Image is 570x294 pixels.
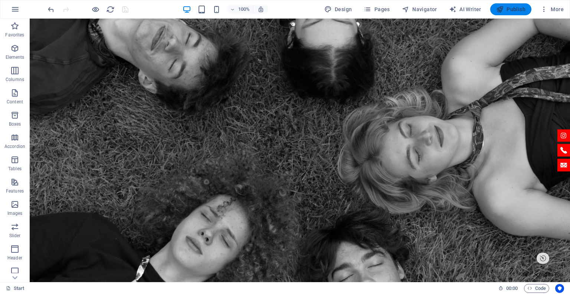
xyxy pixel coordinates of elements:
[238,5,250,14] h6: 100%
[258,6,264,13] i: On resize automatically adjust zoom level to fit chosen device.
[506,284,518,293] span: 00 00
[6,188,24,194] p: Features
[7,255,22,261] p: Header
[47,5,55,14] i: Undo: Time &nbsp; (17 -> 20) (Ctrl+Z)
[9,121,21,127] p: Boxes
[7,99,23,105] p: Content
[324,6,352,13] span: Design
[46,5,55,14] button: undo
[321,3,355,15] div: Design (Ctrl+Alt+Y)
[498,284,518,293] h6: Session time
[527,284,546,293] span: Code
[540,6,564,13] span: More
[490,3,531,15] button: Publish
[361,3,393,15] button: Pages
[4,143,25,149] p: Accordion
[106,5,115,14] i: Reload page
[7,210,23,216] p: Images
[227,5,253,14] button: 100%
[511,285,512,291] span: :
[8,166,22,172] p: Tables
[524,284,549,293] button: Code
[537,3,567,15] button: More
[6,284,24,293] a: Click to cancel selection. Double-click to open Pages
[106,5,115,14] button: reload
[6,54,24,60] p: Elements
[364,6,390,13] span: Pages
[449,6,481,13] span: AI Writer
[5,32,24,38] p: Favorites
[9,233,21,239] p: Slider
[321,3,355,15] button: Design
[6,77,24,83] p: Columns
[496,6,525,13] span: Publish
[446,3,484,15] button: AI Writer
[399,3,440,15] button: Navigator
[402,6,437,13] span: Navigator
[501,251,537,261] div: Scroll to Top
[555,284,564,293] button: Usercentrics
